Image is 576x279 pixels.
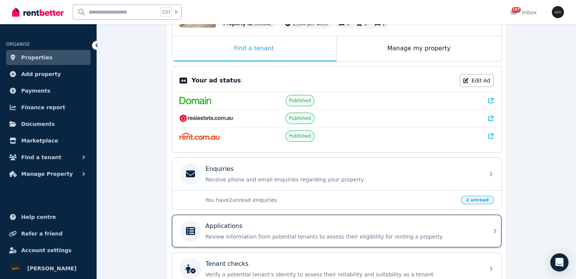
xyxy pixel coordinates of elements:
a: Edit Ad [460,74,494,87]
a: Add property [6,67,91,82]
a: Finance report [6,100,91,115]
button: Manage Property [6,166,91,181]
span: 197 [512,7,521,12]
span: ORGANISE [6,42,30,47]
p: Tenant checks [206,259,249,268]
div: Open Intercom Messenger [550,253,568,271]
span: Payments [21,86,50,95]
span: Documents [21,119,55,129]
span: Add property [21,70,61,79]
p: Your ad status [192,76,241,85]
span: Manage Property [21,169,73,178]
span: Ctrl [160,7,172,17]
div: Manage my property [337,36,501,61]
div: Find a tenant [172,36,336,61]
p: Receive phone and email enquiries regarding your property [206,176,480,183]
span: Properties [21,53,53,62]
a: Refer a friend [6,226,91,241]
p: You have 2 unread enquiries [205,196,457,204]
span: Refer a friend [21,229,62,238]
span: Help centre [21,212,56,222]
a: Marketplace [6,133,91,148]
a: ApplicationsReview information from potential tenants to assess their eligibility for renting a p... [172,215,501,247]
span: Published [289,115,311,121]
img: RentBetter [12,6,64,18]
p: Applications [206,222,243,231]
span: k [175,9,178,15]
div: Inbox [510,9,537,16]
span: Finance report [21,103,65,112]
a: Account settings [6,243,91,258]
img: Rent.com.au [180,132,220,140]
img: Tim Troy [552,6,564,18]
a: EnquiriesReceive phone and email enquiries regarding your property [172,158,501,190]
span: Account settings [21,246,72,255]
span: Published [289,133,311,139]
p: Verify a potential tenant's identity to assess their reliability and suitability as a tenant [206,271,480,278]
span: 2 unread [461,196,493,204]
span: Marketplace [21,136,58,145]
a: Properties [6,50,91,65]
a: Documents [6,116,91,132]
span: Published [289,98,311,104]
a: Payments [6,83,91,98]
p: Enquiries [206,164,234,174]
a: Help centre [6,209,91,225]
img: Domain.com.au [180,97,211,104]
span: [PERSON_NAME] [27,264,76,273]
img: RealEstate.com.au [180,115,234,122]
span: Find a tenant [21,153,61,162]
img: Tim Troy [9,262,21,274]
p: Review information from potential tenants to assess their eligibility for renting a property [206,233,480,240]
button: Find a tenant [6,150,91,165]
